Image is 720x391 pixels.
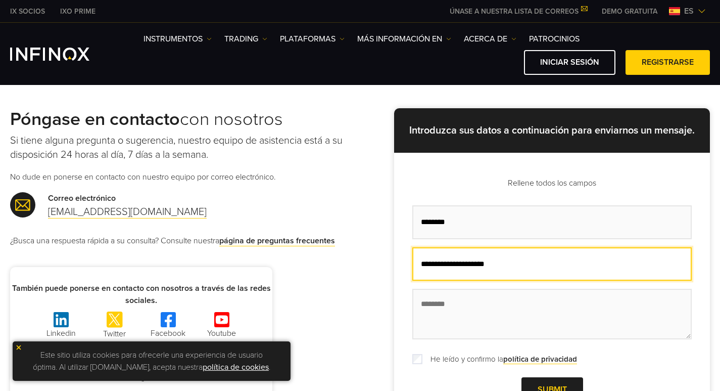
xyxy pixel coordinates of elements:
[3,6,53,17] a: INFINOX
[412,177,692,189] p: Rellene todos los campos
[15,344,22,351] img: yellow close icon
[10,108,180,130] strong: Póngase en contacto
[48,206,207,219] a: [EMAIL_ADDRESS][DOMAIN_NAME]
[409,124,695,137] strong: Introduzca sus datos a continuación para enviarnos un mensaje.
[53,6,103,17] a: INFINOX
[219,236,335,246] a: página de preguntas frecuentes
[224,33,267,45] a: TRADING
[143,33,212,45] a: Instrumentos
[594,6,665,17] a: INFINOX MENU
[524,50,615,75] a: Iniciar sesión
[529,33,580,45] a: Patrocinios
[503,355,577,364] a: política de privacidad
[10,171,360,183] p: No dude en ponerse en contacto con nuestro equipo por correo electrónico.
[626,50,710,75] a: Registrarse
[357,33,451,45] a: Más información en
[10,235,360,247] p: ¿Busca una respuesta rápida a su consulta? Consulte nuestra
[12,283,271,306] strong: También puede ponerse en contacto con nosotros a través de las redes sociales.
[89,328,140,340] p: Twitter
[280,33,345,45] a: PLATAFORMAS
[503,355,577,364] strong: política de privacidad
[424,354,577,365] label: He leído y confirmo la
[10,134,360,162] p: Si tiene alguna pregunta o sugerencia, nuestro equipo de asistencia está a su disposición 24 hora...
[36,327,86,339] p: Linkedin
[10,48,113,61] a: INFINOX Logo
[10,108,360,131] h2: con nosotros
[464,33,516,45] a: ACERCA DE
[48,193,116,203] strong: Correo electrónico
[203,362,269,372] a: política de cookies
[442,7,594,16] a: ÚNASE A NUESTRA LISTA DE CORREOS
[680,5,698,17] span: es
[18,346,285,376] p: Este sitio utiliza cookies para ofrecerle una experiencia de usuario óptima. Al utilizar [DOMAIN_...
[197,327,247,339] p: Youtube
[143,327,194,339] p: Facebook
